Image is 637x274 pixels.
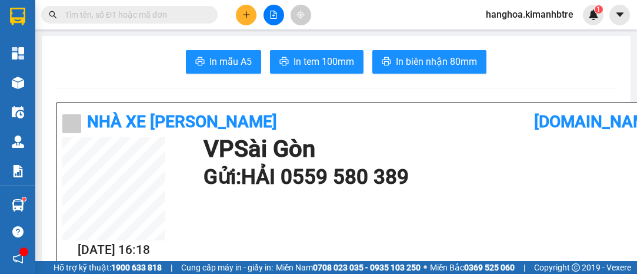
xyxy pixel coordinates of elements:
[12,47,24,60] img: dashboard-icon
[242,11,251,19] span: plus
[291,5,311,25] button: aim
[10,8,25,25] img: logo-vxr
[209,54,252,69] span: In mẫu A5
[615,9,625,20] span: caret-down
[12,106,24,118] img: warehouse-icon
[49,11,57,19] span: search
[396,54,477,69] span: In biên nhận 80mm
[269,11,278,19] span: file-add
[523,261,525,274] span: |
[186,50,261,74] button: printerIn mẫu A5
[62,240,165,260] h2: [DATE] 16:18
[588,9,599,20] img: icon-new-feature
[12,136,24,148] img: warehouse-icon
[12,253,24,264] span: notification
[313,263,421,272] strong: 0708 023 035 - 0935 103 250
[12,77,24,89] img: warehouse-icon
[430,261,515,274] span: Miền Bắc
[296,11,305,19] span: aim
[236,5,256,25] button: plus
[382,57,391,68] span: printer
[572,263,580,272] span: copyright
[87,112,277,131] b: Nhà xe [PERSON_NAME]
[195,57,205,68] span: printer
[423,265,427,270] span: ⚪️
[596,5,601,14] span: 1
[476,7,583,22] span: hanghoa.kimanhbtre
[279,57,289,68] span: printer
[171,261,172,274] span: |
[464,263,515,272] strong: 0369 525 060
[609,5,630,25] button: caret-down
[111,263,162,272] strong: 1900 633 818
[372,50,486,74] button: printerIn biên nhận 80mm
[12,165,24,177] img: solution-icon
[264,5,284,25] button: file-add
[270,50,363,74] button: printerIn tem 100mm
[22,197,26,201] sup: 1
[12,226,24,237] span: question-circle
[54,261,162,274] span: Hỗ trợ kỹ thuật:
[12,199,24,212] img: warehouse-icon
[181,261,273,274] span: Cung cấp máy in - giấy in:
[595,5,603,14] sup: 1
[294,54,354,69] span: In tem 100mm
[276,261,421,274] span: Miền Nam
[65,8,204,21] input: Tìm tên, số ĐT hoặc mã đơn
